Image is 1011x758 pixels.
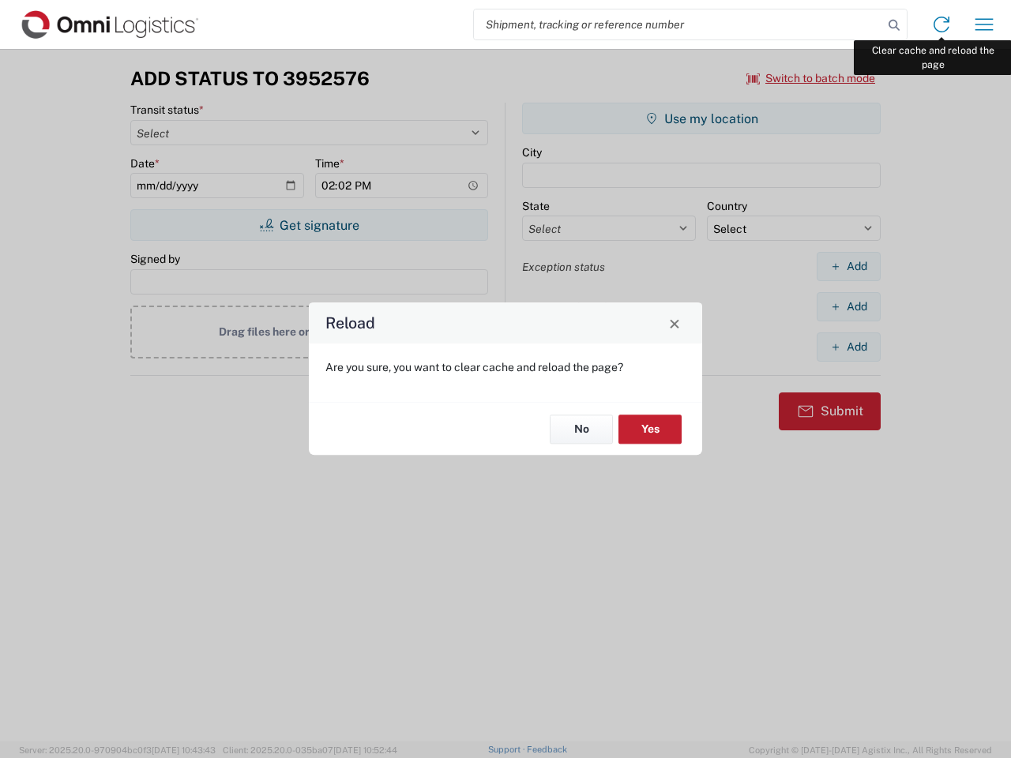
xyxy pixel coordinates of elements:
button: Yes [618,415,682,444]
p: Are you sure, you want to clear cache and reload the page? [325,360,686,374]
button: No [550,415,613,444]
button: Close [663,312,686,334]
input: Shipment, tracking or reference number [474,9,883,39]
h4: Reload [325,312,375,335]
